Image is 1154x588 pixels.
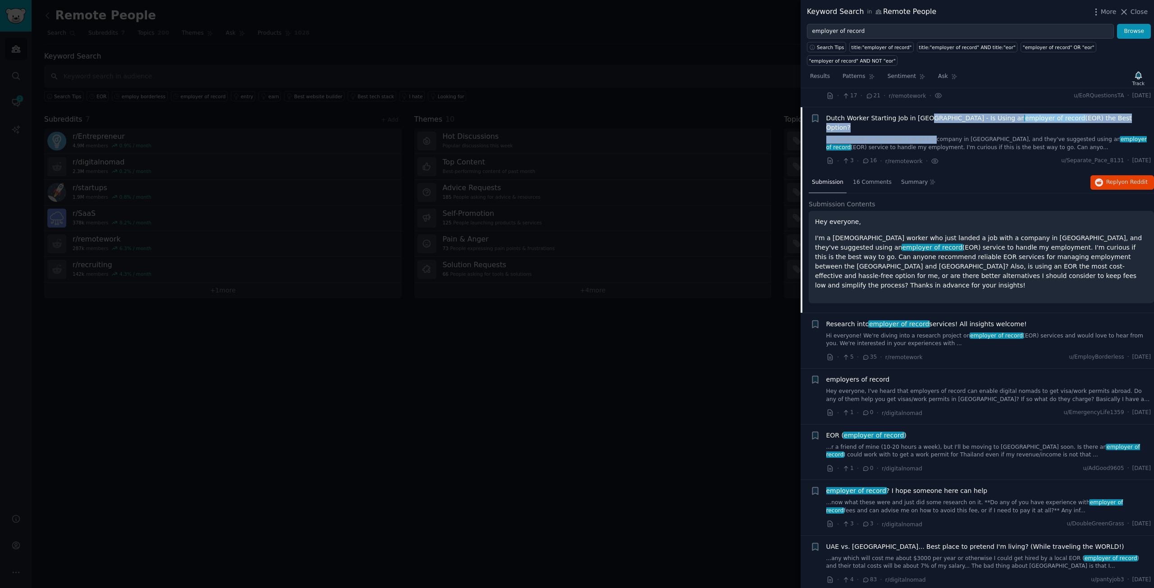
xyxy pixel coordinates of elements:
[880,156,882,166] span: ·
[810,73,830,81] span: Results
[807,6,936,18] div: Keyword Search Remote People
[1131,7,1148,17] span: Close
[826,319,1027,329] a: Research intoemployer of recordservices! All insights welcome!
[837,464,839,473] span: ·
[837,520,839,529] span: ·
[877,464,879,473] span: ·
[826,542,1124,552] a: UAE vs. [GEOGRAPHIC_DATA]... Best place to pretend I'm living? (While traveling the WORLD!)
[1024,114,1086,122] span: employer of record
[1069,353,1124,361] span: u/EmployBorderless
[852,44,912,50] div: title:"employer of record"
[880,575,882,584] span: ·
[837,575,839,584] span: ·
[857,156,859,166] span: ·
[807,24,1114,39] input: Try a keyword related to your business
[1061,157,1124,165] span: u/Separate_Pace_8131
[1132,465,1151,473] span: [DATE]
[807,69,833,88] a: Results
[1132,520,1151,528] span: [DATE]
[1084,555,1138,561] span: employer of record
[842,520,853,528] span: 3
[882,521,922,528] span: r/digitalnomad
[826,486,988,496] span: ? I hope someone here can help
[837,156,839,166] span: ·
[826,332,1151,348] a: Hi everyone! We're diving into a research project onemployer of record(EOR) services and would lo...
[1101,7,1117,17] span: More
[843,73,865,81] span: Patterns
[849,42,914,52] a: title:"employer of record"
[970,333,1024,339] span: employer of record
[842,576,853,584] span: 4
[885,354,923,360] span: r/remotework
[1122,179,1148,185] span: on Reddit
[862,157,877,165] span: 16
[807,42,846,52] button: Search Tips
[868,320,930,328] span: employer of record
[826,444,1140,458] span: employer of record
[1106,178,1148,187] span: Reply
[862,520,873,528] span: 3
[880,352,882,362] span: ·
[1129,69,1148,88] button: Track
[935,69,961,88] a: Ask
[889,93,926,99] span: r/remotework
[1127,465,1129,473] span: ·
[842,157,853,165] span: 3
[1090,175,1154,190] button: Replyon Reddit
[825,487,887,494] span: employer of record
[1021,42,1096,52] a: "employer of record" OR "eor"
[867,8,872,16] span: in
[1132,576,1151,584] span: [DATE]
[1127,576,1129,584] span: ·
[826,375,890,384] a: employers of record
[826,499,1123,514] span: employer of record
[1091,576,1124,584] span: u/pantyjob3
[857,352,859,362] span: ·
[826,136,1151,151] a: ...h worker who just landed a job with a company in [GEOGRAPHIC_DATA], and they've suggested usin...
[888,73,916,81] span: Sentiment
[885,158,923,164] span: r/remotework
[1127,353,1129,361] span: ·
[1132,80,1145,87] div: Track
[815,233,1148,290] p: I'm a [DEMOGRAPHIC_DATA] worker who just landed a job with a company in [GEOGRAPHIC_DATA], and th...
[1132,157,1151,165] span: [DATE]
[853,178,892,187] span: 16 Comments
[842,409,853,417] span: 1
[1132,409,1151,417] span: [DATE]
[884,69,929,88] a: Sentiment
[1127,409,1129,417] span: ·
[1063,409,1124,417] span: u/EmergencyLife1359
[885,577,926,583] span: r/digitalnomad
[877,520,879,529] span: ·
[865,92,880,100] span: 21
[1091,7,1117,17] button: More
[837,408,839,418] span: ·
[1119,7,1148,17] button: Close
[837,352,839,362] span: ·
[1117,24,1151,39] button: Browse
[826,319,1027,329] span: Research into services! All insights welcome!
[877,408,879,418] span: ·
[862,465,873,473] span: 0
[1083,465,1124,473] span: u/AdGood9605
[938,73,948,81] span: Ask
[809,200,875,209] span: Submission Contents
[1074,92,1124,100] span: u/EoRQuestionsTA
[882,410,922,416] span: r/digitalnomad
[809,58,896,64] div: "employer of record" AND NOT "eor"
[857,520,859,529] span: ·
[839,69,878,88] a: Patterns
[812,178,843,187] span: Submission
[862,576,877,584] span: 83
[842,465,853,473] span: 1
[861,91,862,100] span: ·
[929,91,931,100] span: ·
[917,42,1017,52] a: title:"employer of record" AND title:"eor"
[826,431,907,440] a: EOR (employer of record)
[857,408,859,418] span: ·
[826,114,1151,132] span: Dutch Worker Starting Job in [GEOGRAPHIC_DATA] - Is Using an (EOR) the Best Option?
[826,431,907,440] span: EOR ( )
[1067,520,1124,528] span: u/DoubleGreenGrass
